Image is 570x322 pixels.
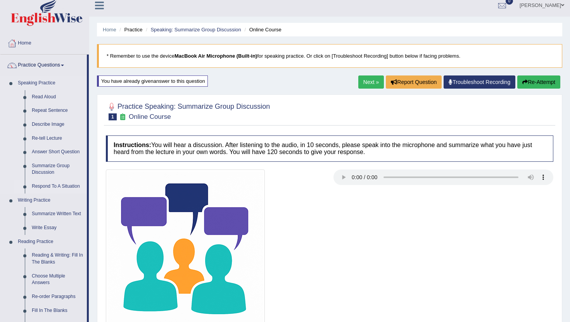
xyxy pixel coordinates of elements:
small: Online Course [129,113,171,120]
a: Home [103,27,116,33]
a: Summarize Group Discussion [28,159,87,180]
a: Read Aloud [28,90,87,104]
li: Online Course [242,26,281,33]
a: Re-order Paragraphs [28,290,87,304]
h4: You will hear a discussion. After listening to the audio, in 10 seconds, please speak into the mi... [106,135,553,161]
a: Re-tell Lecture [28,132,87,146]
a: Write Essay [28,221,87,235]
a: Home [0,33,89,52]
button: Report Question [386,75,442,89]
a: Reading Practice [14,235,87,249]
a: Choose Multiple Answers [28,269,87,290]
blockquote: * Remember to use the device for speaking practice. Or click on [Troubleshoot Recording] button b... [97,44,562,68]
div: You have already given answer to this question [97,75,208,87]
a: Describe Image [28,118,87,132]
a: Reading & Writing: Fill In The Blanks [28,248,87,269]
a: Fill In The Blanks [28,304,87,318]
a: Speaking Practice [14,76,87,90]
a: Respond To A Situation [28,180,87,194]
button: Re-Attempt [517,75,560,89]
small: Exam occurring question [119,113,127,121]
a: Writing Practice [14,194,87,207]
a: Troubleshoot Recording [444,75,515,89]
b: MacBook Air Microphone (Built-in) [174,53,257,59]
a: Practice Questions [0,55,87,74]
b: Instructions: [114,142,151,148]
span: 1 [109,113,117,120]
li: Practice [117,26,142,33]
a: Summarize Written Text [28,207,87,221]
h2: Practice Speaking: Summarize Group Discussion [106,101,270,120]
a: Next » [358,75,384,89]
a: Answer Short Question [28,145,87,159]
a: Repeat Sentence [28,104,87,118]
a: Speaking: Summarize Group Discussion [150,27,241,33]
